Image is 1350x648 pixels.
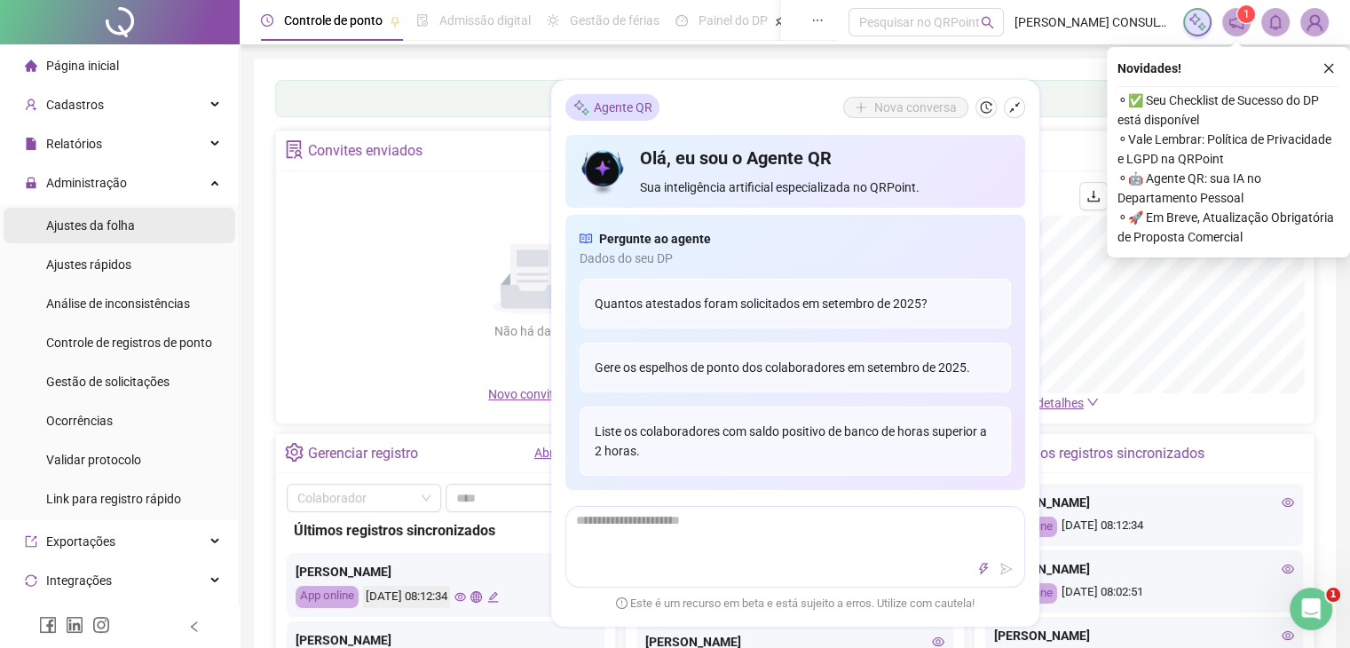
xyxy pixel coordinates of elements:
div: Não há dados [451,321,614,341]
span: Dados do seu DP [580,249,1011,268]
span: 1 [1243,8,1250,20]
div: [PERSON_NAME] [994,559,1294,579]
span: linkedin [66,616,83,634]
img: 69251 [1301,9,1328,36]
span: eye [932,636,944,648]
span: eye [1282,563,1294,575]
span: clock-circle [261,14,273,27]
button: send [996,558,1017,580]
span: Gestão de solicitações [46,375,170,389]
span: Novidades ! [1117,59,1181,78]
span: left [188,620,201,633]
div: Quantos atestados foram solicitados em setembro de 2025? [580,279,1011,328]
span: user-add [25,99,37,111]
span: Painel do DP [699,13,768,28]
span: export [25,535,37,548]
img: sparkle-icon.fc2bf0ac1784a2077858766a79e2daf3.svg [1188,12,1207,32]
sup: 1 [1237,5,1255,23]
span: ⚬ Vale Lembrar: Política de Privacidade e LGPD na QRPoint [1117,130,1339,169]
span: down [1086,396,1099,408]
span: shrink [1008,101,1021,114]
span: bell [1267,14,1283,30]
span: Análise de inconsistências [46,296,190,311]
span: history [980,101,992,114]
img: sparkle-icon.fc2bf0ac1784a2077858766a79e2daf3.svg [572,98,590,116]
span: [PERSON_NAME] CONSULTORIA DE NEGÓCIOS LTDA [1014,12,1172,32]
span: Este é um recurso em beta e está sujeito a erros. Utilize com cautela! [616,595,975,612]
span: eye [454,591,466,603]
span: ⚬ 🤖 Agente QR: sua IA no Departamento Pessoal [1117,169,1339,208]
h4: Olá, eu sou o Agente QR [640,146,1010,170]
span: Ver detalhes [1015,396,1084,410]
span: file [25,138,37,150]
button: Nova conversa [843,97,968,118]
span: Exportações [46,534,115,549]
div: Últimos registros sincronizados [1007,439,1204,469]
span: Relatórios [46,137,102,151]
span: global [470,591,482,603]
span: search [981,16,994,29]
div: Liste os colaboradores com saldo positivo de banco de horas superior a 2 horas. [580,407,1011,476]
span: eye [1282,629,1294,642]
div: Gerenciar registro [308,439,418,469]
span: thunderbolt [977,563,990,575]
div: [DATE] 08:02:51 [994,583,1294,604]
div: Gere os espelhos de ponto dos colaboradores em setembro de 2025. [580,343,1011,392]
span: Ocorrências [46,414,113,428]
span: pushpin [775,16,786,27]
span: read [580,229,592,249]
span: setting [285,443,304,462]
span: Controle de registros de ponto [46,336,212,350]
span: 1 [1326,588,1340,602]
span: facebook [39,616,57,634]
span: Sua inteligência artificial especializada no QRPoint. [640,178,1010,197]
span: exclamation-circle [616,597,628,608]
span: Novo convite [488,387,577,401]
span: Integrações [46,573,112,588]
div: Convites enviados [308,136,422,166]
iframe: Intercom live chat [1290,588,1332,630]
span: eye [1282,496,1294,509]
span: Pergunte ao agente [599,229,711,249]
span: Controle de ponto [284,13,383,28]
span: Ajustes da folha [46,218,135,233]
span: sun [547,14,559,27]
div: Agente QR [565,94,659,121]
span: file-done [416,14,429,27]
span: Administração [46,176,127,190]
span: Ajustes rápidos [46,257,131,272]
img: icon [580,146,627,197]
a: Abrir registro [534,446,606,460]
div: App online [296,586,359,608]
span: instagram [92,616,110,634]
span: Validar protocolo [46,453,141,467]
span: ellipsis [811,14,824,27]
span: sync [25,574,37,587]
div: [PERSON_NAME] [994,626,1294,645]
div: [DATE] 08:12:34 [994,517,1294,537]
span: notification [1228,14,1244,30]
span: edit [487,591,499,603]
span: Cadastros [46,98,104,112]
span: ⚬ 🚀 Em Breve, Atualização Obrigatória de Proposta Comercial [1117,208,1339,247]
span: download [1086,189,1101,203]
div: Últimos registros sincronizados [294,519,597,541]
span: Admissão digital [439,13,531,28]
div: [PERSON_NAME] [994,493,1294,512]
span: Gestão de férias [570,13,659,28]
span: solution [285,140,304,159]
span: dashboard [675,14,688,27]
div: [DATE] 08:12:34 [363,586,450,608]
span: home [25,59,37,72]
span: pushpin [390,16,400,27]
span: ⚬ ✅ Seu Checklist de Sucesso do DP está disponível [1117,91,1339,130]
span: close [1322,62,1335,75]
span: Página inicial [46,59,119,73]
a: Ver detalhes down [1015,396,1099,410]
span: lock [25,177,37,189]
span: Link para registro rápido [46,492,181,506]
button: thunderbolt [973,558,994,580]
div: [PERSON_NAME] [296,562,596,581]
